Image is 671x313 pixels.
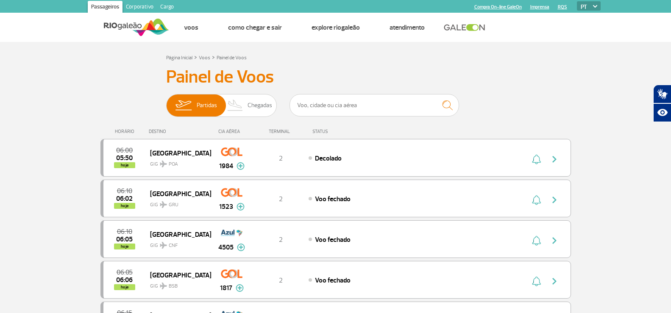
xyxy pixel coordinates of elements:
div: TERMINAL [253,129,308,134]
img: seta-direita-painel-voo.svg [549,195,560,205]
span: [GEOGRAPHIC_DATA] [150,188,204,199]
img: destiny_airplane.svg [160,283,167,289]
div: DESTINO [149,129,211,134]
img: slider-desembarque [223,94,248,116]
img: seta-direita-painel-voo.svg [549,154,560,164]
span: 2025-08-26 06:10:00 [117,188,132,194]
a: Passageiros [88,1,123,14]
span: POA [169,161,178,168]
img: destiny_airplane.svg [160,161,167,167]
a: > [212,52,215,62]
a: Voos [184,23,198,32]
div: CIA AÉREA [211,129,253,134]
a: Corporativo [123,1,157,14]
span: CNF [169,242,178,249]
span: 2 [279,195,283,203]
span: 2 [279,276,283,285]
span: GIG [150,237,204,249]
span: GIG [150,197,204,209]
img: seta-direita-painel-voo.svg [549,235,560,246]
img: mais-info-painel-voo.svg [236,284,244,292]
input: Voo, cidade ou cia aérea [290,94,459,116]
span: hoje [114,244,135,249]
button: Abrir tradutor de língua de sinais. [653,85,671,103]
img: sino-painel-voo.svg [532,235,541,246]
img: mais-info-painel-voo.svg [237,162,245,170]
div: Plugin de acessibilidade da Hand Talk. [653,85,671,122]
span: 1817 [220,283,232,293]
a: Voos [199,55,210,61]
img: sino-painel-voo.svg [532,276,541,286]
a: Atendimento [390,23,425,32]
img: slider-embarque [170,94,197,116]
a: RQS [558,4,567,10]
a: Página Inicial [166,55,192,61]
span: 2025-08-26 06:00:00 [116,147,133,153]
span: [GEOGRAPHIC_DATA] [150,147,204,158]
span: hoje [114,162,135,168]
span: 2025-08-26 06:06:08 [116,277,133,283]
h3: Painel de Voos [166,66,505,88]
span: 2 [279,154,283,163]
span: 2025-08-26 06:05:54 [116,236,133,242]
span: [GEOGRAPHIC_DATA] [150,269,204,280]
div: HORÁRIO [103,129,149,134]
span: 2025-08-26 06:02:30 [116,196,133,202]
img: destiny_airplane.svg [160,201,167,208]
a: Explore RIOgaleão [312,23,360,32]
span: GIG [150,156,204,168]
img: destiny_airplane.svg [160,242,167,249]
img: seta-direita-painel-voo.svg [549,276,560,286]
a: > [194,52,197,62]
span: 2025-08-26 05:50:15 [116,155,133,161]
div: STATUS [308,129,377,134]
span: Partidas [197,94,217,116]
span: Chegadas [248,94,272,116]
span: GIG [150,278,204,290]
a: Cargo [157,1,177,14]
span: GRU [169,201,178,209]
span: 2025-08-26 06:05:00 [117,269,133,275]
span: [GEOGRAPHIC_DATA] [150,229,204,240]
span: Voo fechado [315,276,351,285]
a: Imprensa [530,4,549,10]
span: BSB [169,283,178,290]
span: hoje [114,203,135,209]
a: Compra On-line GaleOn [474,4,522,10]
span: 1984 [219,161,233,171]
span: Voo fechado [315,195,351,203]
span: 2 [279,235,283,244]
img: sino-painel-voo.svg [532,195,541,205]
span: Decolado [315,154,342,163]
img: sino-painel-voo.svg [532,154,541,164]
a: Painel de Voos [217,55,247,61]
img: mais-info-painel-voo.svg [237,203,245,211]
span: 2025-08-26 06:10:00 [117,229,132,235]
button: Abrir recursos assistivos. [653,103,671,122]
span: hoje [114,284,135,290]
img: mais-info-painel-voo.svg [237,244,245,251]
a: Como chegar e sair [228,23,282,32]
span: 1523 [219,202,233,212]
span: Voo fechado [315,235,351,244]
span: 4505 [218,242,234,252]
